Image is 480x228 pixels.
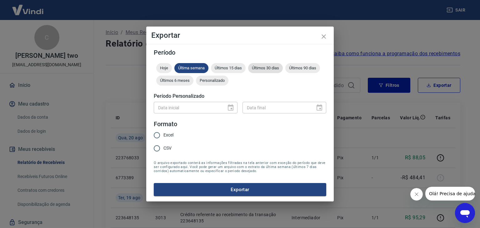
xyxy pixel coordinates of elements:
button: Exportar [154,183,326,196]
span: CSV [163,145,172,151]
div: Últimos 15 dias [211,63,246,73]
div: Últimos 6 meses [156,76,193,86]
h5: Período Personalizado [154,93,326,99]
span: Últimos 90 dias [285,66,320,70]
div: Personalizado [196,76,228,86]
div: Hoje [156,63,172,73]
iframe: Botão para abrir a janela de mensagens [455,203,475,223]
legend: Formato [154,120,177,129]
div: Últimos 90 dias [285,63,320,73]
iframe: Fechar mensagem [410,188,423,201]
span: Personalizado [196,78,228,83]
span: Últimos 15 dias [211,66,246,70]
span: Hoje [156,66,172,70]
span: O arquivo exportado conterá as informações filtradas na tela anterior com exceção do período que ... [154,161,326,173]
h4: Exportar [151,32,329,39]
span: Últimos 30 dias [248,66,283,70]
input: DD/MM/YYYY [242,102,311,113]
span: Últimos 6 meses [156,78,193,83]
iframe: Mensagem da empresa [425,187,475,201]
div: Últimos 30 dias [248,63,283,73]
span: Última semana [174,66,208,70]
div: Última semana [174,63,208,73]
input: DD/MM/YYYY [154,102,222,113]
h5: Período [154,49,326,56]
span: Olá! Precisa de ajuda? [4,4,52,9]
span: Excel [163,132,173,138]
button: close [316,29,331,44]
